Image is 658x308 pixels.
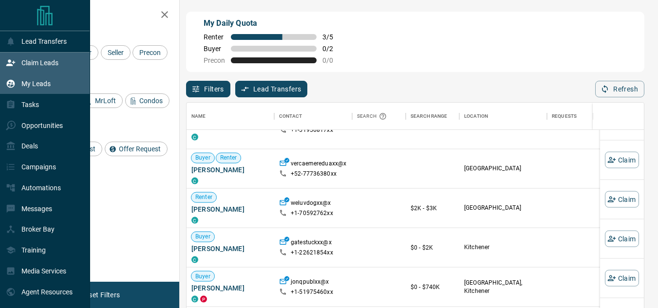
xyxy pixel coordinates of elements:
[74,287,126,303] button: Reset Filters
[411,204,454,213] p: $2K - $3K
[191,233,214,241] span: Buyer
[291,126,333,134] p: +1- 51956817xx
[200,296,207,303] div: property.ca
[104,49,127,56] span: Seller
[595,81,644,97] button: Refresh
[191,121,269,131] span: [PERSON_NAME]
[322,45,344,53] span: 0 / 2
[191,217,198,224] div: condos.ca
[357,103,389,130] div: Search
[186,81,230,97] button: Filters
[464,243,542,252] p: Kitchener
[411,243,454,252] p: $0 - $2K
[191,134,198,141] div: condos.ca
[411,103,448,130] div: Search Range
[191,283,269,293] span: [PERSON_NAME]
[101,45,131,60] div: Seller
[191,193,216,201] span: Renter
[274,103,352,130] div: Contact
[191,154,214,162] span: Buyer
[125,93,169,108] div: Condos
[552,103,577,130] div: Requests
[605,270,639,287] button: Claim
[191,272,214,280] span: Buyer
[235,81,308,97] button: Lead Transfers
[605,191,639,208] button: Claim
[291,278,329,288] p: jonqpublxx@x
[31,10,169,21] h2: Filters
[191,103,206,130] div: Name
[291,170,337,178] p: +52- 77736380xx
[322,33,344,41] span: 3 / 5
[322,56,344,64] span: 0 / 0
[191,204,269,214] span: [PERSON_NAME]
[291,238,332,248] p: gatestuckxx@x
[605,231,639,247] button: Claim
[279,103,302,130] div: Contact
[464,164,542,173] p: [GEOGRAPHIC_DATA]
[411,283,454,291] p: $0 - $740K
[605,152,639,168] button: Claim
[115,145,164,153] span: Offer Request
[204,18,344,29] p: My Daily Quota
[204,33,225,41] span: Renter
[406,103,459,130] div: Search Range
[204,45,225,53] span: Buyer
[291,159,346,169] p: vercaemereduaxx@x
[464,279,542,295] p: [GEOGRAPHIC_DATA], Kitchener
[191,256,198,263] div: condos.ca
[136,97,166,105] span: Condos
[136,49,164,56] span: Precon
[191,178,198,184] div: condos.ca
[191,165,269,175] span: [PERSON_NAME]
[291,209,333,217] p: +1- 70592762xx
[191,296,198,303] div: condos.ca
[92,97,119,105] span: MrLoft
[547,103,635,130] div: Requests
[291,249,333,257] p: +1- 22621854xx
[105,142,168,156] div: Offer Request
[204,56,225,64] span: Precon
[464,103,488,130] div: Location
[291,199,331,209] p: weluvdogxx@x
[132,45,168,60] div: Precon
[187,103,274,130] div: Name
[81,93,123,108] div: MrLoft
[291,288,333,296] p: +1- 51975460xx
[459,103,547,130] div: Location
[464,204,542,212] p: [GEOGRAPHIC_DATA]
[216,154,241,162] span: Renter
[191,244,269,254] span: [PERSON_NAME]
